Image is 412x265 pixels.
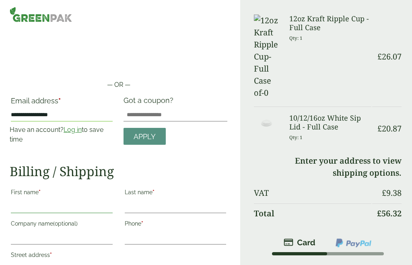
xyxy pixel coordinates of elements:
[10,80,227,90] p: — OR —
[382,188,386,199] span: £
[289,135,303,141] small: Qty: 1
[254,15,280,99] img: 12oz Kraft Ripple Cup-Full Case of-0
[124,128,166,146] a: Apply
[141,221,143,227] abbr: required
[254,184,371,203] th: VAT
[125,187,227,201] label: Last name
[377,51,382,62] span: £
[254,152,402,183] td: Enter your address to view shipping options.
[377,123,402,134] bdi: 20.87
[254,204,371,224] th: Total
[152,189,154,196] abbr: required
[64,126,82,134] a: Log in
[377,208,402,219] bdi: 56.32
[11,187,113,201] label: First name
[289,35,303,41] small: Qty: 1
[377,51,402,62] bdi: 26.07
[11,98,113,109] label: Email address
[284,238,315,248] img: stripe.png
[134,133,156,142] span: Apply
[10,125,114,145] p: Have an account? to save time
[382,188,402,199] bdi: 9.38
[335,238,372,249] img: ppcp-gateway.png
[39,189,41,196] abbr: required
[377,208,381,219] span: £
[377,123,382,134] span: £
[124,97,177,109] label: Got a coupon?
[11,250,113,263] label: Street address
[50,252,52,259] abbr: required
[10,164,227,179] h2: Billing / Shipping
[125,218,227,232] label: Phone
[289,15,371,32] h3: 12oz Kraft Ripple Cup - Full Case
[10,55,227,71] iframe: Secure payment button frame
[11,218,113,232] label: Company name
[289,114,371,131] h3: 10/12/16oz White Sip Lid - Full Case
[58,97,61,105] abbr: required
[10,7,72,23] img: GreenPak Supplies
[53,221,78,227] span: (optional)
